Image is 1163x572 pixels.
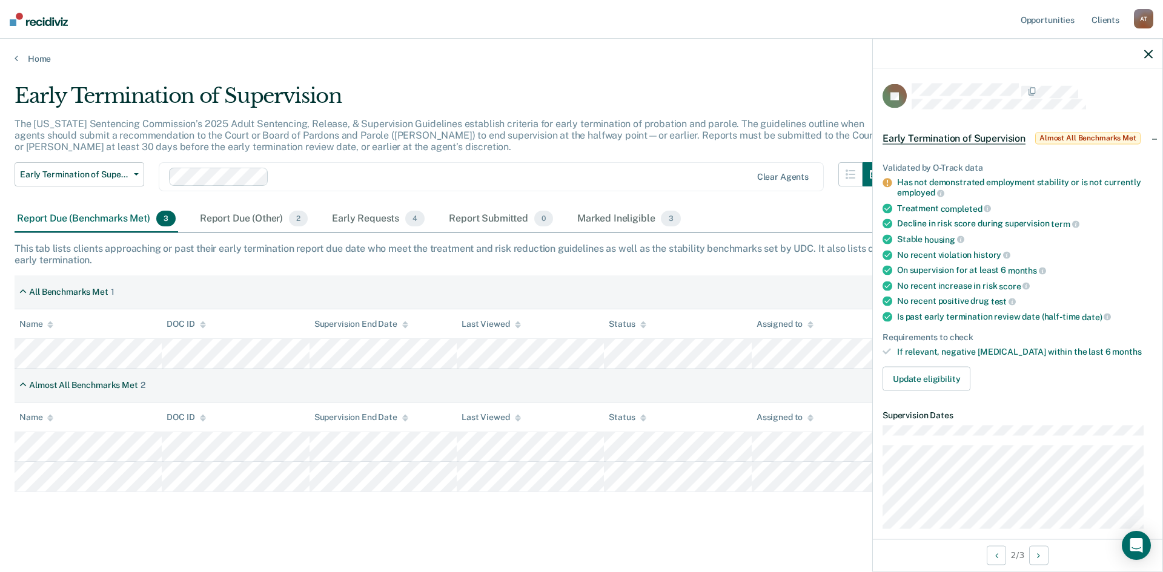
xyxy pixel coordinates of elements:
span: date) [1082,312,1111,321]
div: Status [609,412,646,422]
div: Has not demonstrated employment stability or is not currently employed [897,177,1153,198]
span: months [1008,266,1046,275]
div: 2 [141,380,145,390]
button: Next Opportunity [1029,545,1049,565]
p: The [US_STATE] Sentencing Commission’s 2025 Adult Sentencing, Release, & Supervision Guidelines e... [15,118,876,153]
span: Early Termination of Supervision [20,169,129,180]
div: No recent violation [897,249,1153,260]
div: Assigned to [757,319,813,329]
img: Recidiviz [10,13,68,26]
span: 0 [534,211,553,226]
div: DOC ID [167,412,205,422]
span: history [973,250,1010,260]
div: Supervision End Date [314,412,408,422]
div: Last Viewed [462,319,520,329]
div: 2 / 3 [873,539,1162,571]
div: Requirements to check [883,332,1153,342]
span: Early Termination of Supervision [883,132,1025,144]
div: Name [19,412,53,422]
span: months [1112,347,1141,357]
span: 4 [405,211,425,226]
div: No recent increase in risk [897,280,1153,291]
span: completed [941,203,992,213]
span: 2 [289,211,308,226]
div: Early Requests [330,206,427,232]
div: Treatment [897,203,1153,214]
div: DOC ID [167,319,205,329]
div: Is past early termination review date (half-time [897,312,1153,323]
div: 1 [111,287,114,297]
div: Early Termination of SupervisionAlmost All Benchmarks Met [873,119,1162,157]
span: Almost All Benchmarks Met [1035,132,1141,144]
span: score [999,281,1030,291]
div: No recent positive drug [897,296,1153,307]
div: Early Termination of Supervision [15,84,887,118]
div: Status [609,319,646,329]
div: Report Due (Other) [197,206,310,232]
div: Supervision End Date [314,319,408,329]
div: Report Submitted [446,206,555,232]
button: Update eligibility [883,367,970,391]
span: test [991,297,1016,306]
span: 3 [156,211,176,226]
span: term [1051,219,1079,229]
div: Validated by O-Track data [883,162,1153,173]
div: Stable [897,234,1153,245]
div: Clear agents [757,172,809,182]
button: Previous Opportunity [987,545,1006,565]
div: This tab lists clients approaching or past their early termination report due date who meet the t... [15,243,1148,266]
div: Marked Ineligible [575,206,683,232]
dt: Supervision Dates [883,410,1153,421]
div: On supervision for at least 6 [897,265,1153,276]
div: A T [1134,9,1153,28]
span: 3 [661,211,680,226]
div: Report Due (Benchmarks Met) [15,206,178,232]
div: Last Viewed [462,412,520,422]
div: Assigned to [757,412,813,422]
div: Name [19,319,53,329]
div: If relevant, negative [MEDICAL_DATA] within the last 6 [897,347,1153,357]
span: housing [924,234,964,244]
a: Home [15,53,1148,64]
div: Open Intercom Messenger [1122,531,1151,560]
div: Decline in risk score during supervision [897,219,1153,229]
div: All Benchmarks Met [29,287,108,297]
div: Almost All Benchmarks Met [29,380,138,390]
